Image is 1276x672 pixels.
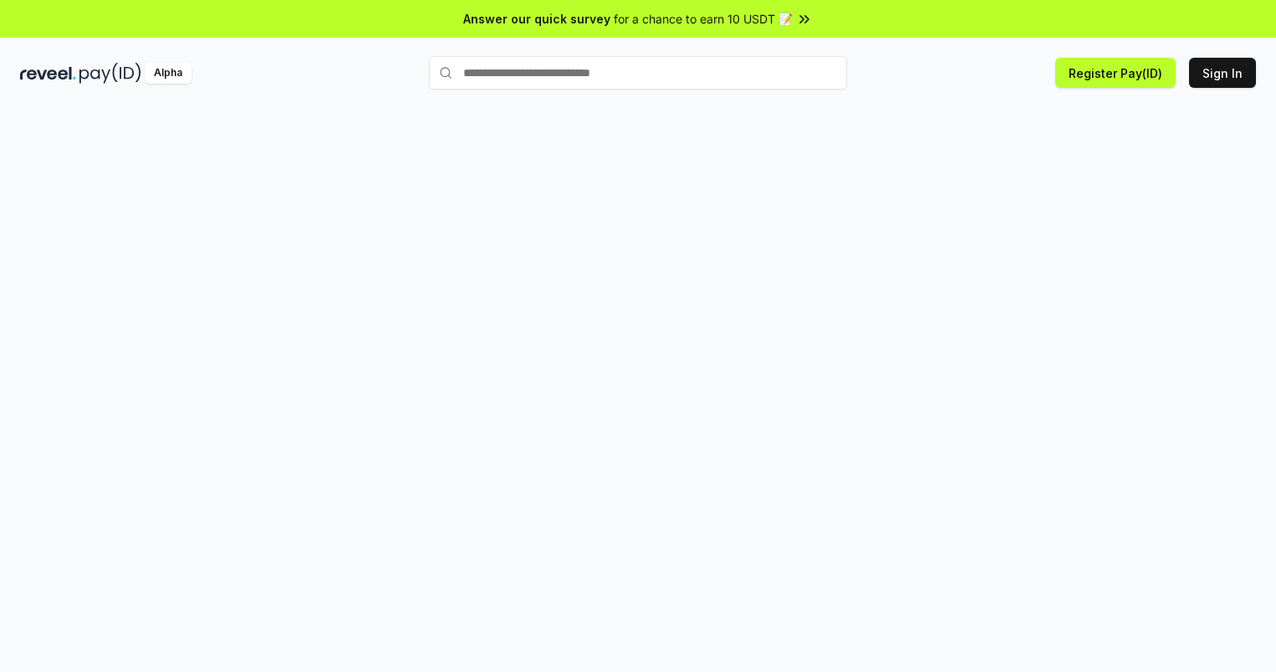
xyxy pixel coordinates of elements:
[614,10,793,28] span: for a chance to earn 10 USDT 📝
[1055,58,1176,88] button: Register Pay(ID)
[145,63,191,84] div: Alpha
[79,63,141,84] img: pay_id
[20,63,76,84] img: reveel_dark
[463,10,610,28] span: Answer our quick survey
[1189,58,1256,88] button: Sign In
